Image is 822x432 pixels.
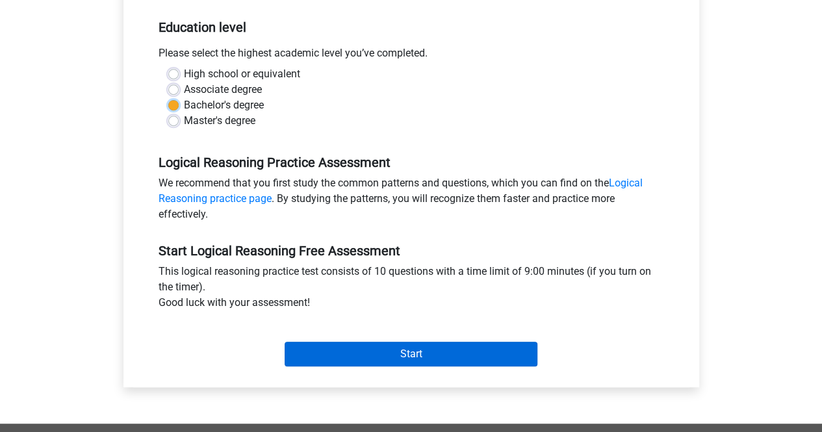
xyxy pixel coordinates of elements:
label: Bachelor's degree [184,97,264,113]
label: High school or equivalent [184,66,300,82]
h5: Start Logical Reasoning Free Assessment [159,243,664,259]
div: Please select the highest academic level you’ve completed. [149,45,674,66]
label: Associate degree [184,82,262,97]
div: We recommend that you first study the common patterns and questions, which you can find on the . ... [149,175,674,227]
h5: Education level [159,14,664,40]
input: Start [285,342,537,366]
label: Master's degree [184,113,255,129]
h5: Logical Reasoning Practice Assessment [159,155,664,170]
div: This logical reasoning practice test consists of 10 questions with a time limit of 9:00 minutes (... [149,264,674,316]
